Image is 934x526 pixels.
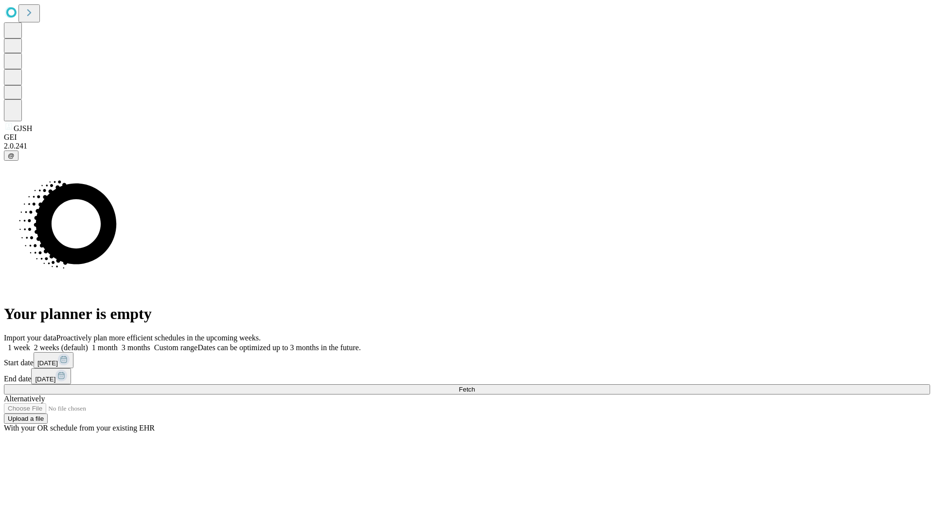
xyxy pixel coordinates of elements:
span: 3 months [122,343,150,352]
span: @ [8,152,15,159]
span: 1 week [8,343,30,352]
span: 2 weeks (default) [34,343,88,352]
span: Dates can be optimized up to 3 months in the future. [198,343,360,352]
div: GEI [4,133,930,142]
span: Proactively plan more efficient schedules in the upcoming weeks. [56,334,261,342]
span: Fetch [459,386,475,393]
div: End date [4,368,930,384]
h1: Your planner is empty [4,305,930,323]
span: With your OR schedule from your existing EHR [4,424,155,432]
span: 1 month [92,343,118,352]
span: GJSH [14,124,32,132]
span: [DATE] [37,359,58,367]
div: Start date [4,352,930,368]
button: Fetch [4,384,930,394]
div: 2.0.241 [4,142,930,150]
span: Alternatively [4,394,45,403]
button: [DATE] [31,368,71,384]
span: Custom range [154,343,198,352]
button: Upload a file [4,413,48,424]
button: [DATE] [34,352,73,368]
span: Import your data [4,334,56,342]
button: @ [4,150,18,161]
span: [DATE] [35,376,55,383]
